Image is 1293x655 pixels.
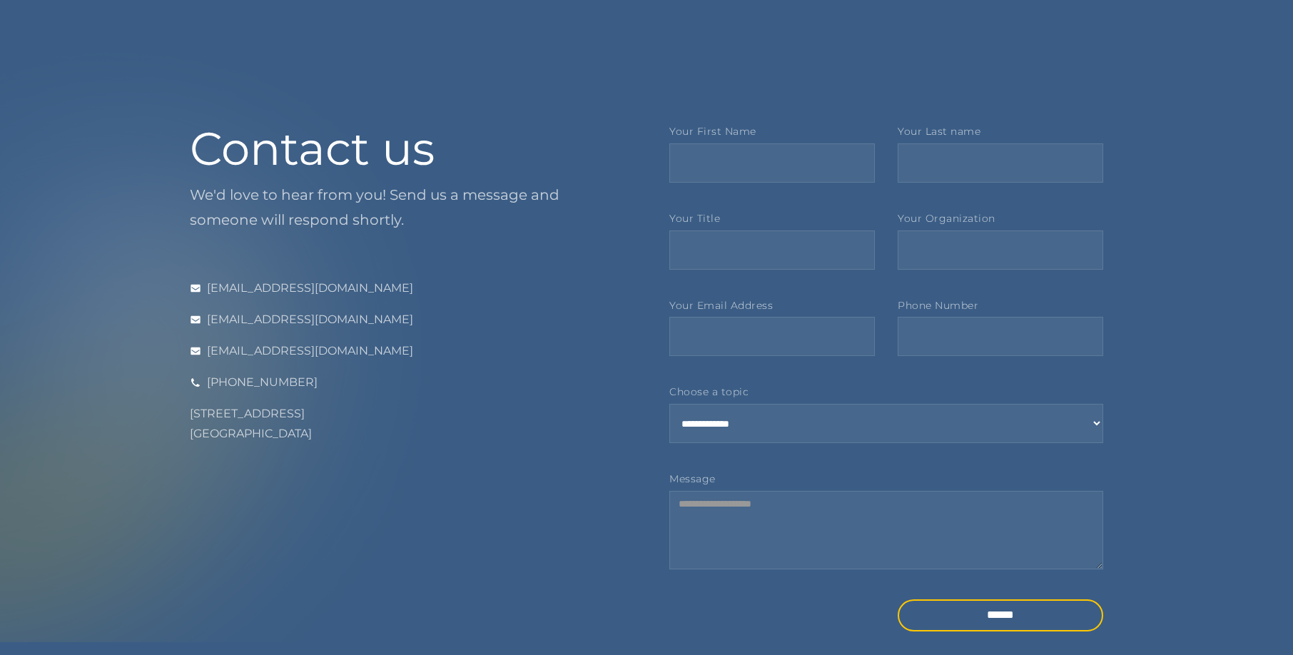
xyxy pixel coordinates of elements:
a: [EMAIL_ADDRESS][DOMAIN_NAME] [190,278,624,298]
label: Your First Name [669,126,875,138]
a: [PHONE_NUMBER] [190,372,624,392]
div: [EMAIL_ADDRESS][DOMAIN_NAME] [207,278,413,298]
a: [EMAIL_ADDRESS][DOMAIN_NAME] [190,341,624,361]
div: [EMAIL_ADDRESS][DOMAIN_NAME] [207,310,413,330]
p: We'd love to hear from you! Send us a message and someone will respond shortly. [190,183,624,233]
a: [EMAIL_ADDRESS][DOMAIN_NAME] [190,310,624,330]
div: [EMAIL_ADDRESS][DOMAIN_NAME] [207,341,413,361]
div: [STREET_ADDRESS] [GEOGRAPHIC_DATA] [190,404,624,444]
label: Your Last name [898,126,1103,138]
label: Your Title [669,213,875,225]
h1: Contact us [190,126,624,171]
form: Contact Form [669,126,1103,631]
label: Message [669,473,1103,485]
div: [PHONE_NUMBER] [207,372,318,392]
label: Your Email Address [669,300,875,312]
label: Choose a topic [669,386,1103,398]
label: Phone Number [898,300,1103,312]
label: Your Organization [898,213,1103,225]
